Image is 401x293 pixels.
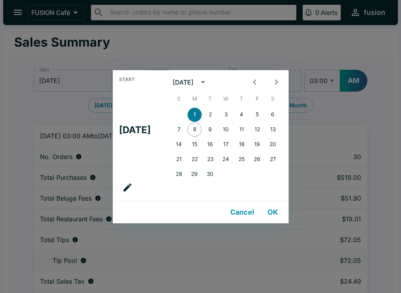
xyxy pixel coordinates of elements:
[196,75,210,89] button: calendar view is open, switch to year view
[172,152,186,166] button: 21
[188,108,202,122] button: 1
[219,137,233,152] button: 17
[235,91,249,107] span: Thursday
[219,123,233,137] button: 10
[219,91,233,107] span: Wednesday
[250,91,264,107] span: Friday
[119,124,151,136] h4: [DATE]
[219,152,233,166] button: 24
[203,167,217,181] button: 30
[266,91,280,107] span: Saturday
[173,78,193,86] div: [DATE]
[188,137,202,152] button: 15
[188,152,202,166] button: 22
[219,108,233,122] button: 3
[250,108,264,122] button: 5
[269,75,284,89] button: Next month
[266,123,280,137] button: 13
[203,152,217,166] button: 23
[250,137,264,152] button: 19
[119,76,135,83] span: Start
[235,108,249,122] button: 4
[119,179,136,196] button: calendar view is open, go to text input view
[188,123,202,137] button: 8
[250,152,264,166] button: 26
[172,123,186,137] button: 7
[203,91,217,107] span: Tuesday
[260,204,285,220] button: OK
[203,137,217,152] button: 16
[266,108,280,122] button: 6
[266,152,280,166] button: 27
[203,108,217,122] button: 2
[203,123,217,137] button: 9
[172,137,186,152] button: 14
[227,204,257,220] button: Cancel
[172,91,186,107] span: Sunday
[235,152,249,166] button: 25
[235,137,249,152] button: 18
[172,167,186,181] button: 28
[247,75,262,89] button: Previous month
[266,137,280,152] button: 20
[188,91,202,107] span: Monday
[235,123,249,137] button: 11
[188,167,202,181] button: 29
[250,123,264,137] button: 12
